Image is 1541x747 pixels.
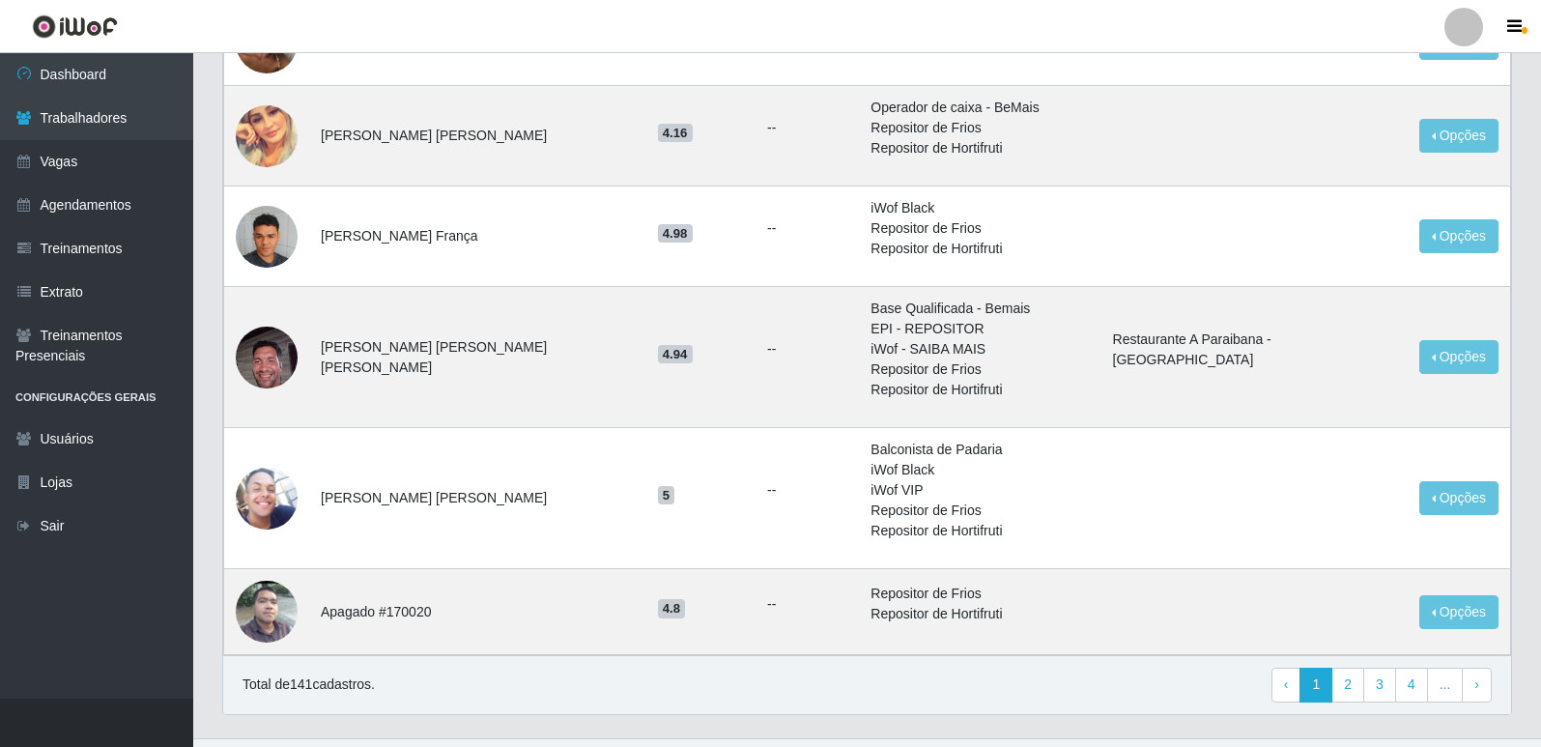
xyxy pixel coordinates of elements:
img: 1729628082663.jpeg [236,316,298,398]
li: iWof - SAIBA MAIS [870,339,1089,359]
li: Repositor de Frios [870,584,1089,604]
p: Total de 141 cadastros. [243,675,375,695]
span: 4.94 [658,345,693,364]
li: Operador de caixa - BeMais [870,98,1089,118]
button: Opções [1419,595,1498,629]
button: Opções [1419,119,1498,153]
li: iWof Black [870,198,1089,218]
li: Repositor de Frios [870,501,1089,521]
li: Repositor de Frios [870,218,1089,239]
img: 1732199727580.jpeg [236,195,298,277]
a: 4 [1395,668,1428,703]
li: Repositor de Hortifruti [870,521,1089,541]
li: Repositor de Hortifruti [870,138,1089,158]
a: 2 [1331,668,1364,703]
img: CoreUI Logo [32,14,118,39]
button: Opções [1419,340,1498,374]
li: Repositor de Frios [870,118,1089,138]
a: ... [1427,668,1464,703]
td: [PERSON_NAME] França [309,187,646,287]
li: EPI - REPOSITOR [870,319,1089,339]
a: 3 [1363,668,1396,703]
li: Repositor de Hortifruti [870,380,1089,400]
ul: -- [767,594,847,615]
ul: -- [767,118,847,138]
ul: -- [767,480,847,501]
button: Opções [1419,219,1498,253]
ul: -- [767,218,847,239]
td: [PERSON_NAME] [PERSON_NAME] [309,86,646,187]
td: [PERSON_NAME] [PERSON_NAME] [309,428,646,569]
li: Repositor de Frios [870,359,1089,380]
td: [PERSON_NAME] [PERSON_NAME] [PERSON_NAME] [309,287,646,428]
button: Opções [1419,481,1498,515]
a: 1 [1299,668,1332,703]
span: 4.98 [658,224,693,244]
td: Apagado #170020 [309,569,646,655]
li: iWof Black [870,460,1089,480]
span: › [1474,676,1479,692]
a: Previous [1271,668,1301,703]
img: 1712806544272.jpeg [236,543,298,680]
li: Repositor de Hortifruti [870,239,1089,259]
li: Balconista de Padaria [870,440,1089,460]
img: 1693441138055.jpeg [236,468,298,530]
li: iWof VIP [870,480,1089,501]
span: 4.8 [658,599,686,618]
ul: -- [767,339,847,359]
span: 5 [658,486,675,505]
span: 4.16 [658,124,693,143]
a: Next [1462,668,1492,703]
span: ‹ [1284,676,1289,692]
li: Restaurante A Paraibana - [GEOGRAPHIC_DATA] [1113,330,1397,370]
nav: pagination [1271,668,1492,703]
img: 1747246245784.jpeg [236,105,298,167]
li: Base Qualificada - Bemais [870,299,1089,319]
li: Repositor de Hortifruti [870,604,1089,624]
